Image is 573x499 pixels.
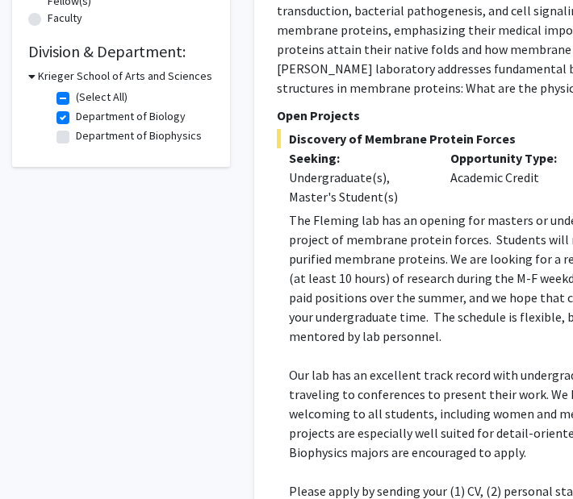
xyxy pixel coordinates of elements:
label: (Select All) [76,89,128,106]
h3: Krieger School of Arts and Sciences [38,68,212,85]
div: Undergraduate(s), Master's Student(s) [289,168,426,206]
label: Department of Biology [76,108,186,125]
iframe: Chat [12,426,69,487]
p: Seeking: [289,148,426,168]
label: Faculty [48,10,82,27]
h2: Division & Department: [28,42,214,61]
label: Department of Biophysics [76,127,202,144]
